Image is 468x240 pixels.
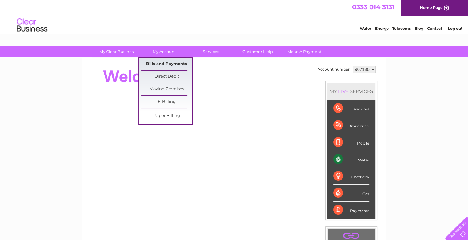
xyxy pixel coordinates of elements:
[448,26,462,31] a: Log out
[414,26,423,31] a: Blog
[232,46,283,57] a: Customer Help
[375,26,389,31] a: Energy
[141,96,192,108] a: E-Billing
[327,83,375,100] div: MY SERVICES
[141,71,192,83] a: Direct Debit
[141,83,192,95] a: Moving Premises
[186,46,236,57] a: Services
[141,58,192,70] a: Bills and Payments
[333,202,369,218] div: Payments
[16,16,48,35] img: logo.png
[333,117,369,134] div: Broadband
[352,3,394,11] a: 0333 014 3131
[89,3,380,30] div: Clear Business is a trading name of Verastar Limited (registered in [GEOGRAPHIC_DATA] No. 3667643...
[139,46,190,57] a: My Account
[316,64,351,75] td: Account number
[333,151,369,168] div: Water
[92,46,143,57] a: My Clear Business
[141,110,192,122] a: Paper Billing
[333,185,369,202] div: Gas
[392,26,411,31] a: Telecoms
[333,134,369,151] div: Mobile
[333,100,369,117] div: Telecoms
[427,26,442,31] a: Contact
[279,46,330,57] a: Make A Payment
[333,168,369,185] div: Electricity
[360,26,371,31] a: Water
[337,88,350,94] div: LIVE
